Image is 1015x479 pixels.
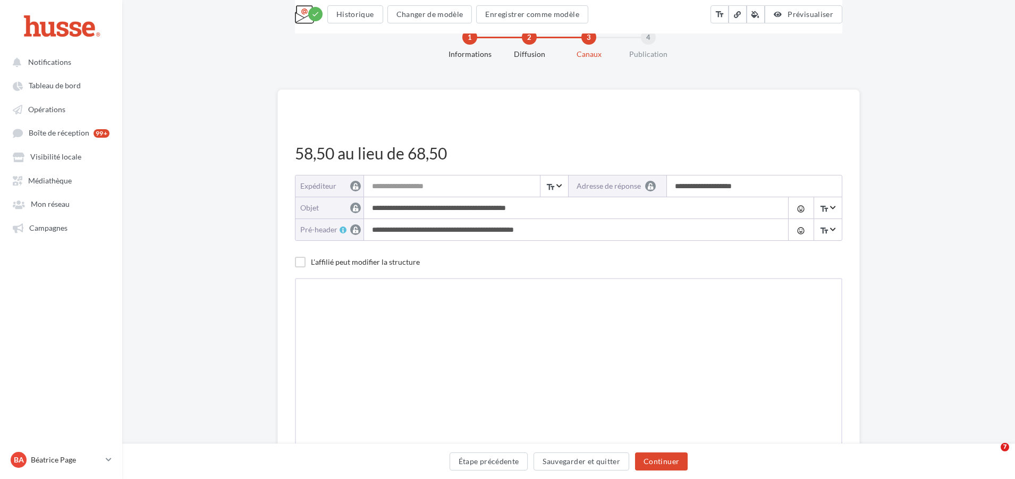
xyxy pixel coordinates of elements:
[635,452,688,470] button: Continuer
[6,171,116,190] a: Médiathèque
[715,9,724,20] i: text_fields
[555,49,623,60] div: Canaux
[30,153,81,162] span: Visibilité locale
[28,105,65,114] span: Opérations
[295,142,842,164] div: 58,50 au lieu de 68,50
[387,5,472,23] button: Changer de modèle
[534,452,629,470] button: Sauvegarder et quitter
[6,75,116,95] a: Tableau de bord
[94,129,109,138] div: 99+
[788,219,813,240] button: tag_faces
[327,5,383,23] button: Historique
[819,225,829,236] i: text_fields
[14,455,24,465] span: Ba
[476,5,588,23] button: Enregistrer comme modèle
[462,30,477,45] div: 1
[6,52,112,71] button: Notifications
[1001,443,1009,451] span: 7
[710,5,729,23] button: text_fields
[814,219,841,240] span: Select box activate
[979,443,1004,468] iframe: Intercom live chat
[300,181,356,191] div: Expéditeur
[6,218,116,237] a: Campagnes
[797,226,805,235] i: tag_faces
[450,452,528,470] button: Étape précédente
[6,123,116,142] a: Boîte de réception 99+
[436,49,504,60] div: Informations
[28,57,71,66] span: Notifications
[581,30,596,45] div: 3
[495,49,563,60] div: Diffusion
[31,455,101,465] p: Béatrice Page
[300,224,364,234] div: Pré-header
[765,5,842,23] button: Prévisualiser
[28,176,72,185] span: Médiathèque
[9,450,114,470] a: Ba Béatrice Page
[6,147,116,166] a: Visibilité locale
[29,223,67,232] span: Campagnes
[6,99,116,119] a: Opérations
[797,205,805,213] i: tag_faces
[788,197,813,219] button: tag_faces
[29,81,81,90] span: Tableau de bord
[788,10,833,19] span: Prévisualiser
[819,204,829,214] i: text_fields
[569,175,667,197] label: Adresse de réponse
[308,7,323,21] div: Modifications enregistrées
[522,30,537,45] div: 2
[6,194,116,213] a: Mon réseau
[540,175,568,197] span: Select box activate
[614,49,682,60] div: Publication
[641,30,656,45] div: 4
[814,197,841,219] span: Select box activate
[295,257,420,267] label: L'affilié peut modifier la structure
[300,203,356,213] div: objet
[546,182,555,192] i: text_fields
[311,10,319,18] i: check
[31,200,70,209] span: Mon réseau
[29,129,89,138] span: Boîte de réception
